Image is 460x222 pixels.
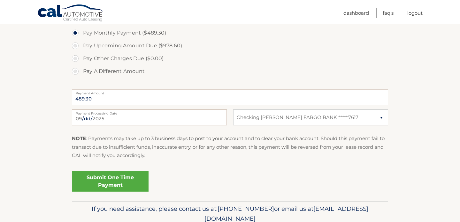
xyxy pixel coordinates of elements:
[218,205,274,212] span: [PHONE_NUMBER]
[72,39,388,52] label: Pay Upcoming Amount Due ($978.60)
[72,109,227,115] label: Payment Processing Date
[72,65,388,78] label: Pay A Different Amount
[72,134,388,160] p: : Payments may take up to 3 business days to post to your account and to clear your bank account....
[72,109,227,125] input: Payment Date
[383,8,394,18] a: FAQ's
[72,52,388,65] label: Pay Other Charges Due ($0.00)
[72,135,86,141] strong: NOTE
[72,171,149,192] a: Submit One Time Payment
[72,89,388,105] input: Payment Amount
[37,4,104,23] a: Cal Automotive
[72,27,388,39] label: Pay Monthly Payment ($489.30)
[407,8,423,18] a: Logout
[343,8,369,18] a: Dashboard
[72,89,388,94] label: Payment Amount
